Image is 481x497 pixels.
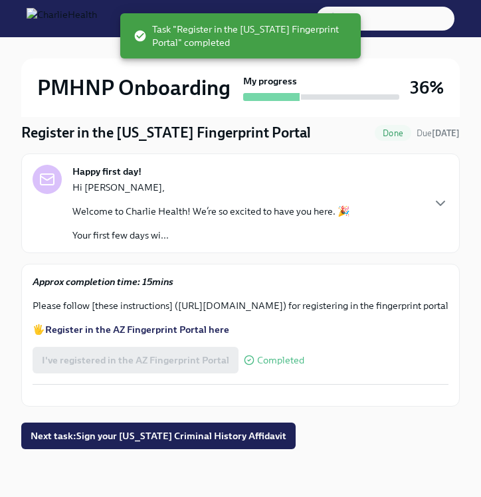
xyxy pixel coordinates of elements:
[45,324,229,336] a: Register in the AZ Fingerprint Portal here
[27,8,97,29] img: CharlieHealth
[33,276,173,288] strong: Approx completion time: 15mins
[432,128,460,138] strong: [DATE]
[243,74,297,88] strong: My progress
[410,76,444,100] h3: 36%
[33,323,448,336] p: 🖐️
[21,123,311,143] h4: Register in the [US_STATE] Fingerprint Portal
[134,23,350,49] span: Task "Register in the [US_STATE] Fingerprint Portal" completed
[417,128,460,138] span: Due
[72,229,350,242] p: Your first few days wi...
[37,74,231,101] h2: PMHNP Onboarding
[257,355,304,365] span: Completed
[21,423,296,449] button: Next task:Sign your [US_STATE] Criminal History Affidavit
[72,181,350,194] p: Hi [PERSON_NAME],
[31,429,286,443] span: Next task : Sign your [US_STATE] Criminal History Affidavit
[72,165,142,178] strong: Happy first day!
[375,128,411,138] span: Done
[417,127,460,140] span: August 29th, 2025 10:00
[33,299,448,312] p: Please follow [these instructions] ([URL][DOMAIN_NAME]) for registering in the fingerprint portal
[72,205,350,218] p: Welcome to Charlie Health! We’re so excited to have you here. 🎉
